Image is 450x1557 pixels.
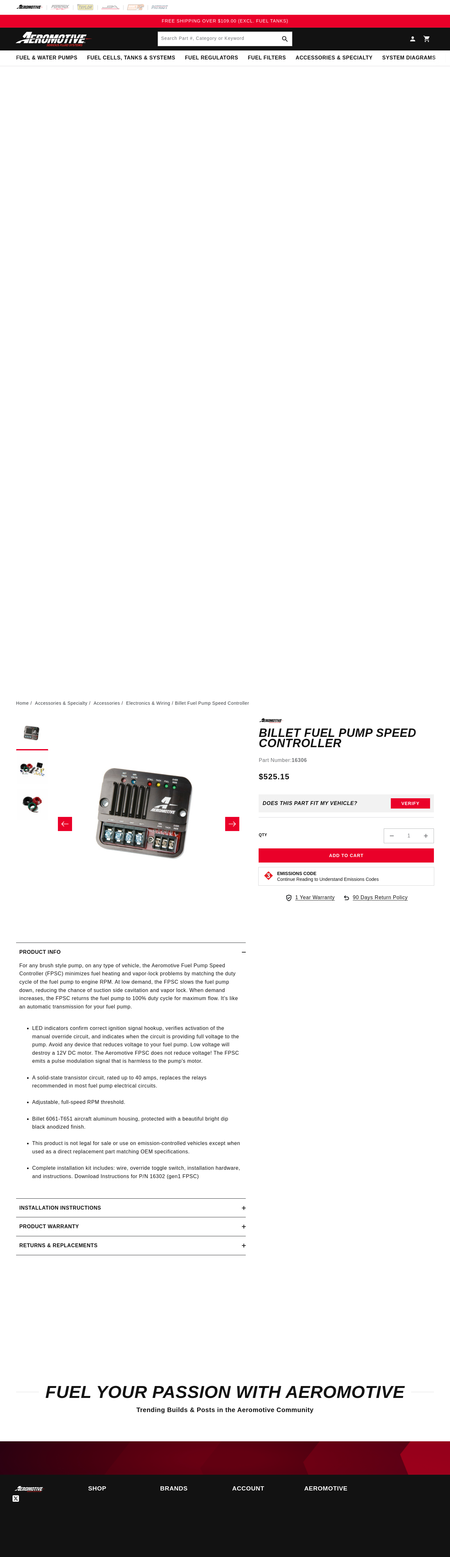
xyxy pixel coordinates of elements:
[32,1139,243,1156] li: This product is not legal for sale or use on emission-controlled vehicles except when used as a d...
[243,50,291,66] summary: Fuel Filters
[14,31,94,47] img: Aeromotive
[262,801,357,806] div: Does This part fit My vehicle?
[225,817,239,831] button: Slide right
[16,1236,246,1255] summary: Returns & replacements
[16,700,434,707] nav: breadcrumbs
[16,962,246,1189] div: For any brush style pump, on any type of vehicle, the Aeromotive Fuel Pump Speed Controller (FPSC...
[248,55,286,61] span: Fuel Filters
[32,1115,243,1131] li: Billet 6061-T651 aircraft aluminum housing, protected with a beautiful bright dip black anodized ...
[11,50,82,66] summary: Fuel & Water Pumps
[19,1204,101,1212] h2: Installation Instructions
[285,893,335,902] a: 1 Year Warranty
[292,757,307,763] strong: 16306
[259,832,267,838] label: QTY
[19,1222,79,1231] h2: Product warranty
[32,1164,243,1180] li: Complete installation kit includes: wire, override toggle switch, installation hardware, and inst...
[158,32,292,46] input: Search Part #, Category or Keyword
[295,893,335,902] span: 1 Year Warranty
[136,1406,314,1413] span: Trending Builds & Posts in the Aeromotive Community
[32,1024,243,1065] li: LED indicators confirm correct ignition signal hookup, verifies activation of the manual override...
[162,18,288,23] span: FREE SHIPPING OVER $109.00 (EXCL. FUEL TANKS)
[35,700,92,707] li: Accessories & Specialty
[185,55,238,61] span: Fuel Regulators
[16,1384,434,1400] h2: Fuel Your Passion with Aeromotive
[304,1486,362,1491] summary: Aeromotive
[16,789,48,821] button: Load image 3 in gallery view
[16,700,29,707] a: Home
[377,50,440,66] summary: System Diagrams
[16,55,78,61] span: Fuel & Water Pumps
[180,50,243,66] summary: Fuel Regulators
[343,893,408,908] a: 90 Days Return Policy
[19,1241,97,1250] h2: Returns & replacements
[32,1074,243,1090] li: A solid-state transistor circuit, rated up to 40 amps, replaces the relays recommended in most fu...
[263,871,274,881] img: Emissions code
[277,871,316,876] strong: Emissions Code
[16,718,48,750] button: Load image 1 in gallery view
[353,893,408,908] span: 90 Days Return Policy
[82,50,180,66] summary: Fuel Cells, Tanks & Systems
[32,1098,243,1106] li: Adjustable, full-speed RPM threshold.
[277,876,379,882] p: Continue Reading to Understand Emissions Codes
[58,817,72,831] button: Slide left
[16,1217,246,1236] summary: Product warranty
[291,50,377,66] summary: Accessories & Specialty
[382,55,436,61] span: System Diagrams
[16,1199,246,1217] summary: Installation Instructions
[88,1486,146,1491] summary: Shop
[19,948,61,956] h2: Product Info
[94,700,120,707] a: Accessories
[175,700,249,707] li: Billet Fuel Pump Speed Controller
[232,1486,290,1491] summary: Account
[259,771,289,783] span: $525.15
[259,728,434,748] h1: Billet Fuel Pump Speed Controller
[126,700,170,707] a: Electronics & Wiring
[391,798,430,809] button: Verify
[259,756,434,765] div: Part Number:
[14,1486,46,1492] img: Aeromotive
[16,943,246,962] summary: Product Info
[278,32,292,46] button: Search Part #, Category or Keyword
[296,55,372,61] span: Accessories & Specialty
[277,871,379,882] button: Emissions CodeContinue Reading to Understand Emissions Codes
[160,1486,218,1491] summary: Brands
[259,848,434,863] button: Add to Cart
[16,718,246,930] media-gallery: Gallery Viewer
[16,754,48,786] button: Load image 2 in gallery view
[87,55,175,61] span: Fuel Cells, Tanks & Systems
